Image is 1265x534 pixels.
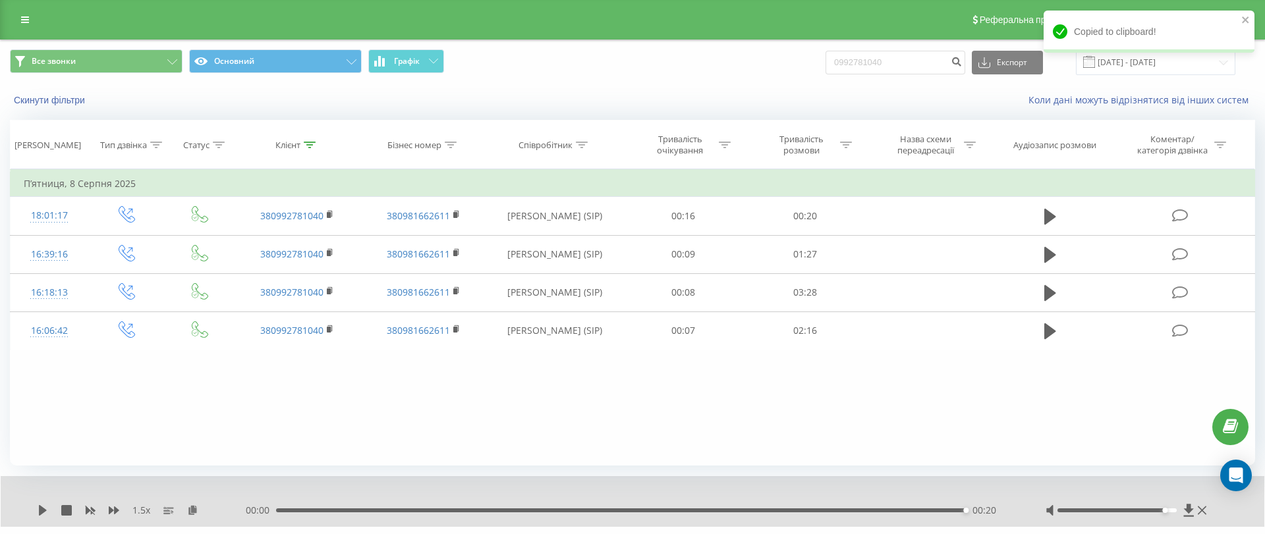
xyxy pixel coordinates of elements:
[744,311,865,350] td: 02:16
[32,56,76,67] span: Все звонки
[645,134,716,156] div: Тривалість очікування
[368,49,444,73] button: Графік
[486,311,623,350] td: [PERSON_NAME] (SIP)
[246,504,276,517] span: 00:00
[132,504,150,517] span: 1.5 x
[972,504,996,517] span: 00:20
[744,197,865,235] td: 00:20
[275,140,300,151] div: Клієнт
[189,49,362,73] button: Основний
[1162,508,1167,513] div: Accessibility label
[24,280,75,306] div: 16:18:13
[14,140,81,151] div: [PERSON_NAME]
[24,242,75,267] div: 16:39:16
[623,273,744,311] td: 00:08
[24,203,75,228] div: 18:01:17
[890,134,961,156] div: Назва схеми переадресації
[963,508,969,513] div: Accessibility label
[11,171,1255,197] td: П’ятниця, 8 Серпня 2025
[387,140,441,151] div: Бізнес номер
[260,209,323,222] a: 380992781040
[972,51,1043,74] button: Експорт
[24,318,75,344] div: 16:06:42
[826,51,965,74] input: Пошук за номером
[1134,134,1211,156] div: Коментар/категорія дзвінка
[623,311,744,350] td: 00:07
[1028,93,1255,106] a: Коли дані можуть відрізнятися вiд інших систем
[387,324,450,336] a: 380981662611
[387,286,450,298] a: 380981662611
[623,197,744,235] td: 00:16
[387,209,450,222] a: 380981662611
[1220,460,1252,491] div: Open Intercom Messenger
[394,57,420,66] span: Графік
[486,197,623,235] td: [PERSON_NAME] (SIP)
[486,273,623,311] td: [PERSON_NAME] (SIP)
[744,235,865,273] td: 01:27
[766,134,837,156] div: Тривалість розмови
[10,49,183,73] button: Все звонки
[387,248,450,260] a: 380981662611
[486,235,623,273] td: [PERSON_NAME] (SIP)
[10,94,92,106] button: Скинути фільтри
[260,324,323,336] a: 380992781040
[183,140,210,151] div: Статус
[980,14,1077,25] span: Реферальна програма
[623,235,744,273] td: 00:09
[744,273,865,311] td: 03:28
[1241,14,1251,27] button: close
[100,140,147,151] div: Тип дзвінка
[519,140,573,151] div: Співробітник
[1044,11,1254,53] div: Copied to clipboard!
[260,286,323,298] a: 380992781040
[1013,140,1096,151] div: Аудіозапис розмови
[260,248,323,260] a: 380992781040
